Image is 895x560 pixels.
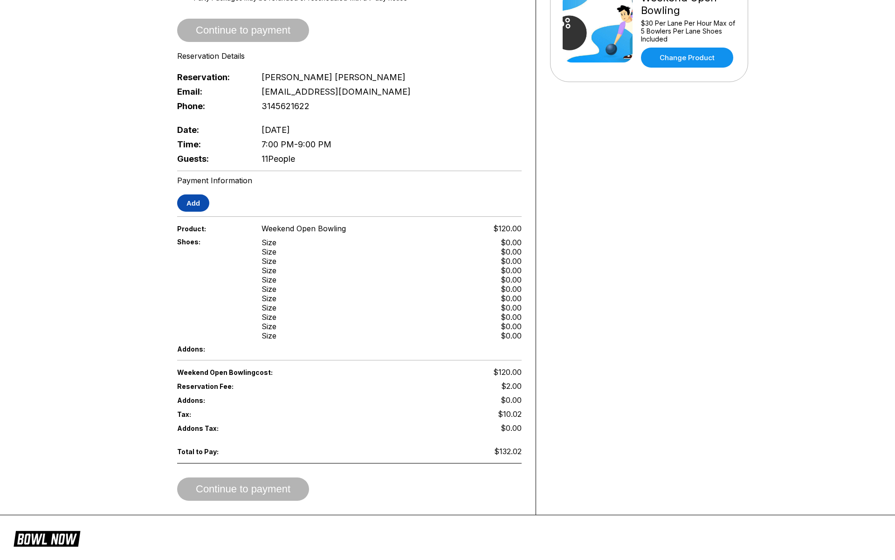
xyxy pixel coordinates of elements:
span: Addons: [177,345,246,353]
div: Size [262,303,276,312]
div: $0.00 [501,247,522,256]
span: Tax: [177,410,246,418]
div: Size [262,312,276,322]
span: Addons: [177,396,246,404]
span: $0.00 [501,395,522,405]
span: $120.00 [493,367,522,377]
div: $30 Per Lane Per Hour Max of 5 Bowlers Per Lane Shoes Included [641,19,736,43]
div: $0.00 [501,284,522,294]
a: Change Product [641,48,733,68]
span: [EMAIL_ADDRESS][DOMAIN_NAME] [262,87,411,97]
div: Size [262,247,276,256]
span: $132.02 [494,447,522,456]
div: Size [262,238,276,247]
div: $0.00 [501,331,522,340]
span: $0.00 [501,423,522,433]
span: $10.02 [498,409,522,419]
span: Product: [177,225,246,233]
div: $0.00 [501,238,522,247]
div: $0.00 [501,266,522,275]
div: $0.00 [501,312,522,322]
div: Size [262,266,276,275]
div: $0.00 [501,322,522,331]
span: 11 People [262,154,295,164]
div: $0.00 [501,303,522,312]
span: Reservation: [177,72,246,82]
div: Reservation Details [177,51,522,61]
span: Weekend Open Bowling cost: [177,368,350,376]
span: 7:00 PM - 9:00 PM [262,139,331,149]
div: Size [262,294,276,303]
div: $0.00 [501,256,522,266]
div: Payment Information [177,176,522,185]
span: [DATE] [262,125,290,135]
span: Reservation Fee: [177,382,350,390]
span: Time: [177,139,246,149]
span: 3145621622 [262,101,310,111]
span: Shoes: [177,238,246,246]
div: Size [262,284,276,294]
div: $0.00 [501,294,522,303]
div: Size [262,331,276,340]
div: Size [262,256,276,266]
span: Email: [177,87,246,97]
span: $2.00 [501,381,522,391]
span: [PERSON_NAME] [PERSON_NAME] [262,72,406,82]
div: Size [262,322,276,331]
span: Total to Pay: [177,448,246,456]
div: $0.00 [501,275,522,284]
button: Add [177,194,209,212]
span: Date: [177,125,246,135]
span: Addons Tax: [177,424,246,432]
span: Guests: [177,154,246,164]
span: Phone: [177,101,246,111]
span: Weekend Open Bowling [262,224,346,233]
div: Size [262,275,276,284]
span: $120.00 [493,224,522,233]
